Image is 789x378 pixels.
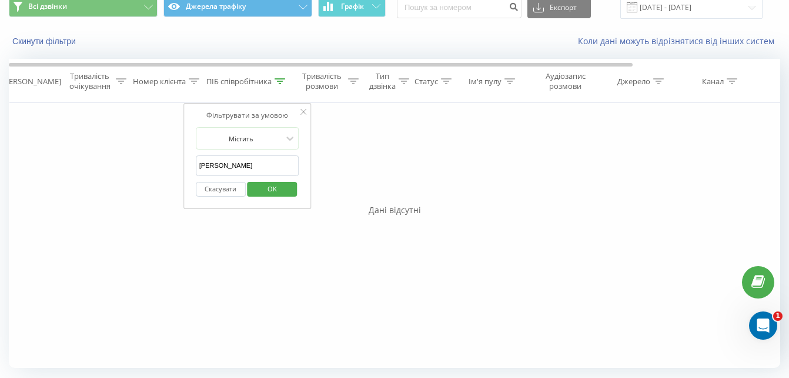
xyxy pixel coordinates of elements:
div: Канал [702,77,724,87]
input: Введіть значення [196,155,299,176]
button: Скасувати [196,182,246,197]
div: Ім'я пулу [469,77,502,87]
button: Скинути фільтри [9,36,82,47]
div: Номер клієнта [133,77,186,87]
div: [PERSON_NAME] [2,77,61,87]
div: Дані відсутні [9,204,780,216]
span: Всі дзвінки [28,2,67,11]
div: Джерело [617,77,650,87]
span: 1 [773,311,783,321]
div: Аудіозапис розмови [537,71,594,91]
div: ПІБ співробітника [206,77,272,87]
span: Графік [341,2,364,11]
div: Тип дзвінка [369,71,396,91]
div: Фільтрувати за умовою [196,110,299,121]
span: OK [256,180,289,198]
button: OK [248,182,297,197]
iframe: Intercom live chat [749,311,777,340]
div: Статус [414,77,438,87]
a: Коли дані можуть відрізнятися вiд інших систем [578,35,780,47]
div: Тривалість очікування [66,71,113,91]
div: Тривалість розмови [299,71,345,91]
